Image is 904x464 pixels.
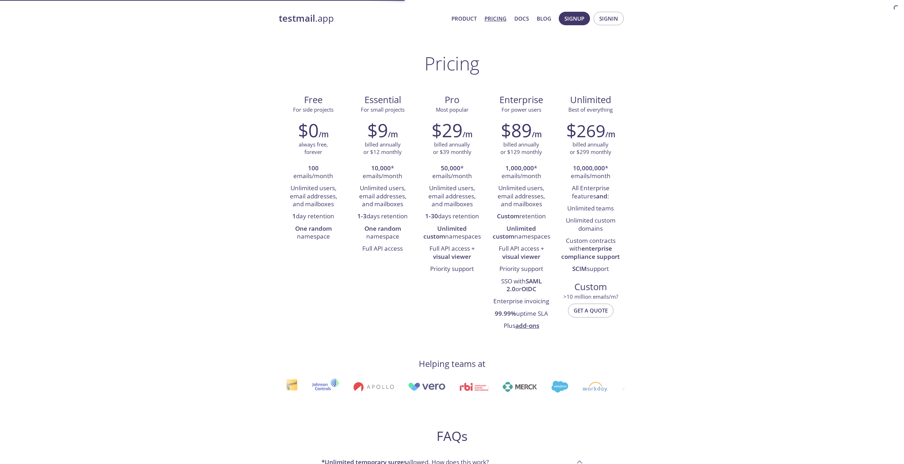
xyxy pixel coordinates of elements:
[521,285,536,293] strong: OIDC
[485,14,507,23] a: Pricing
[363,141,402,156] p: billed annually or $12 monthly
[561,182,620,203] li: All Enterprise features :
[492,182,551,210] li: Unlimited users, email addresses, and mailboxes
[284,210,343,223] li: day retention
[364,224,401,233] strong: One random
[423,223,481,243] li: namespaces
[501,119,532,141] h2: $89
[462,128,472,140] h6: /m
[432,119,462,141] h2: $29
[505,164,534,172] strong: 1,000,000
[353,382,394,392] img: apollo
[408,383,446,391] img: vero
[319,128,329,140] h6: /m
[495,309,516,318] strong: 99.99%
[388,128,398,140] h6: /m
[492,276,551,296] li: SSO with or
[295,224,332,233] strong: One random
[561,203,620,215] li: Unlimited teams
[561,263,620,275] li: support
[316,428,589,444] h2: FAQs
[583,382,608,392] img: workday
[425,212,438,220] strong: 1-30
[503,382,537,392] img: merck
[568,304,613,317] button: Get a quote
[299,141,328,156] p: always free, forever
[492,162,551,183] li: * emails/month
[353,162,412,183] li: * emails/month
[574,306,608,315] span: Get a quote
[562,281,619,293] span: Custom
[551,381,568,393] img: salesforce
[451,14,477,23] a: Product
[492,308,551,320] li: uptime SLA
[596,192,607,200] strong: and
[493,224,536,240] strong: Unlimited custom
[298,119,319,141] h2: $0
[605,128,615,140] h6: /m
[561,235,620,263] li: Custom contracts with
[514,14,529,23] a: Docs
[515,321,539,330] a: add-ons
[566,119,605,141] h2: $
[353,223,412,243] li: namespace
[559,12,590,25] button: Signup
[423,182,481,210] li: Unlimited users, email addresses, and mailboxes
[371,164,391,172] strong: 10,000
[433,141,471,156] p: billed annually or $39 monthly
[353,210,412,223] li: days retention
[570,141,611,156] p: billed annually or $299 monthly
[570,94,611,106] span: Unlimited
[284,182,343,210] li: Unlimited users, email addresses, and mailboxes
[353,243,412,255] li: Full API access
[573,164,605,172] strong: 10,000,000
[423,243,481,263] li: Full API access +
[532,128,542,140] h6: /m
[502,106,541,113] span: For power users
[354,94,412,106] span: Essential
[292,212,296,220] strong: 1
[423,263,481,275] li: Priority support
[419,358,486,369] h4: Helping teams at
[423,94,481,106] span: Pro
[497,212,519,220] strong: Custom
[353,182,412,210] li: Unlimited users, email addresses, and mailboxes
[308,164,319,172] strong: 100
[492,223,551,243] li: namespaces
[564,14,584,23] span: Signup
[492,243,551,263] li: Full API access +
[423,210,481,223] li: days retention
[561,162,620,183] li: * emails/month
[561,244,620,260] strong: enterprise compliance support
[561,215,620,235] li: Unlimited custom domains
[507,277,542,293] strong: SAML 2.0
[492,320,551,332] li: Plus
[433,252,471,261] strong: visual viewer
[423,162,481,183] li: * emails/month
[279,12,446,25] a: testmail.app
[423,224,467,240] strong: Unlimited custom
[293,106,334,113] span: For side projects
[436,106,469,113] span: Most popular
[361,106,405,113] span: For small projects
[568,106,613,113] span: Best of everything
[284,162,343,183] li: emails/month
[460,383,488,391] img: rbi
[502,252,540,261] strong: visual viewer
[492,210,551,223] li: retention
[576,119,605,142] span: 269
[563,293,618,300] span: > 10 million emails/m?
[357,212,367,220] strong: 1-3
[599,14,618,23] span: Signin
[441,164,460,172] strong: 50,000
[312,378,339,395] img: johnsoncontrols
[500,141,542,156] p: billed annually or $129 monthly
[492,295,551,308] li: Enterprise invoicing
[279,12,315,25] strong: testmail
[367,119,388,141] h2: $9
[492,263,551,275] li: Priority support
[285,94,342,106] span: Free
[284,223,343,243] li: namespace
[537,14,551,23] a: Blog
[594,12,624,25] button: Signin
